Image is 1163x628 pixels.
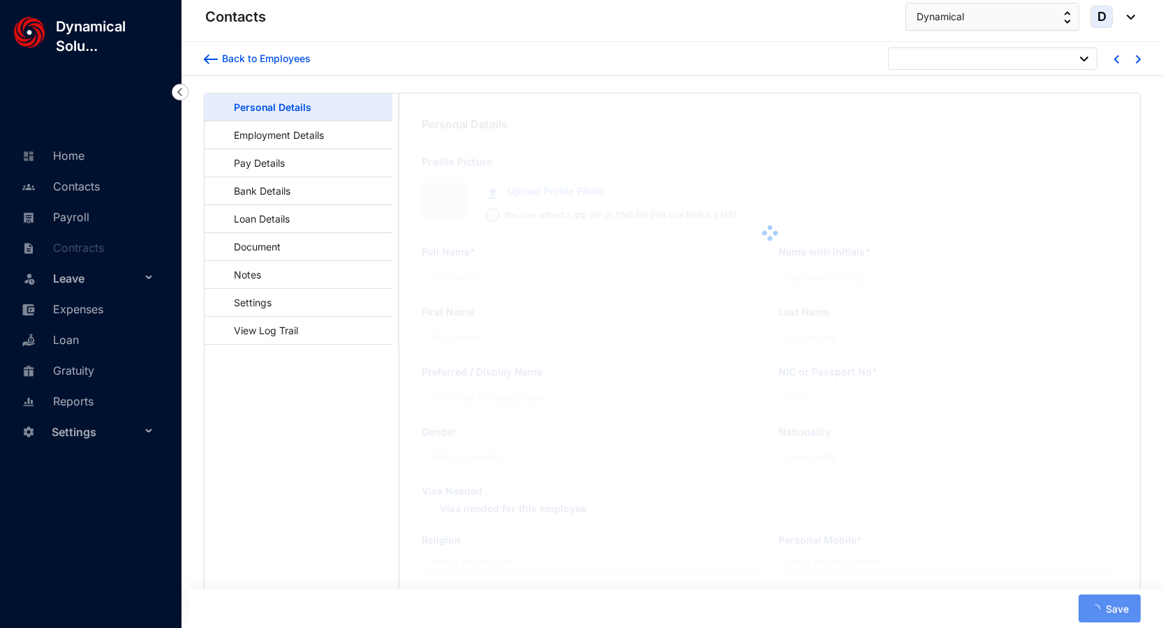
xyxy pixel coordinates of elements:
[45,17,182,56] p: Dynamical Solu...
[14,17,45,48] img: log
[216,149,290,177] a: Pay Details
[18,302,103,316] a: Expenses
[917,9,964,24] span: Dynamical
[216,288,276,317] a: Settings
[216,121,329,149] a: Employment Details
[22,334,35,347] img: loan-unselected.d74d20a04637f2d15ab5.svg
[216,260,266,289] a: Notes
[1079,595,1141,622] button: Save
[22,365,35,377] img: gratuity-unselected.a8c340787eea3cf492d7.svg
[205,7,266,27] p: Contacts
[18,394,94,408] a: Reports
[11,232,165,262] li: Contracts
[172,84,188,100] img: nav-icon-left.19a07721e4dec06a274f6d07517f07b7.svg
[52,418,141,446] span: Settings
[18,241,104,255] a: Contracts
[216,232,286,261] a: Document
[11,140,165,170] li: Home
[22,271,36,285] img: leave-unselected.2934df6273408c3f84d9.svg
[1080,57,1088,61] img: dropdown-black.8e83cc76930a90b1a4fdb6d089b7bf3a.svg
[11,385,165,416] li: Reports
[905,3,1079,31] button: Dynamical
[22,426,35,438] img: settings-unselected.1febfda315e6e19643a1.svg
[22,150,35,163] img: home-unselected.a29eae3204392db15eaf.svg
[22,396,35,408] img: report-unselected.e6a6b4230fc7da01f883.svg
[11,324,165,354] li: Loan
[1097,10,1106,23] span: D
[18,210,89,224] a: Payroll
[216,93,316,121] a: Personal Details
[1090,604,1100,614] span: loading
[216,316,303,345] a: View Log Trail
[204,52,311,66] a: Back to Employees
[18,149,84,163] a: Home
[1120,15,1135,20] img: dropdown-black.8e83cc76930a90b1a4fdb6d089b7bf3a.svg
[22,181,35,193] img: people-unselected.118708e94b43a90eceab.svg
[1106,602,1129,616] span: Save
[18,333,79,347] a: Loan
[22,242,35,255] img: contract-unselected.99e2b2107c0a7dd48938.svg
[216,177,295,205] a: Bank Details
[218,52,311,66] div: Back to Employees
[18,364,94,377] a: Gratuity
[11,201,165,232] li: Payroll
[204,54,218,64] img: arrow-backward-blue.96c47016eac47e06211658234db6edf5.svg
[1114,55,1119,63] img: chevron-left-blue.0fda5800d0a05439ff8ddef8047136d5.svg
[216,204,295,233] a: Loan Details
[11,293,165,324] li: Expenses
[11,170,165,201] li: Contacts
[11,354,165,385] li: Gratuity
[53,264,141,292] span: Leave
[22,304,35,316] img: expense-unselected.2edcf0507c847f3e9e96.svg
[18,179,100,193] a: Contacts
[1064,11,1071,24] img: up-down-arrow.74152d26bf9780fbf563ca9c90304185.svg
[22,211,35,224] img: payroll-unselected.b590312f920e76f0c668.svg
[1136,55,1141,63] img: chevron-right-blue.16c49ba0fe93ddb13f341d83a2dbca89.svg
